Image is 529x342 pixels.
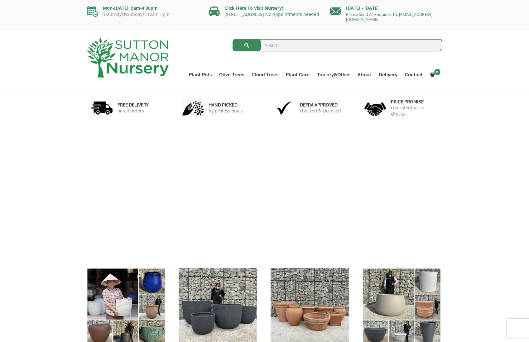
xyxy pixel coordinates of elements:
[300,108,341,114] p: checked & Licensed
[401,70,426,79] a: Contact
[273,100,295,116] img: 3.jpg
[118,108,149,114] p: on all orders
[118,102,149,108] h6: FREE DELIVERY
[233,39,442,51] input: Search...
[87,4,199,12] p: Mon-[DATE]: 9am-4:30pm
[224,5,283,11] a: Click Here To Visit Nursery!
[364,98,386,117] img: 4.jpg
[354,70,375,79] a: About
[209,102,243,108] h6: hand picked
[215,70,248,79] a: Olive Trees
[91,100,113,116] img: 1.jpg
[426,70,442,79] a: 0
[87,12,199,17] p: Saturdays&Sundays: 10am-3pm
[313,70,354,79] a: Topiary&Other
[209,108,243,114] p: by professionals
[182,100,204,116] img: 2.jpg
[87,37,169,78] img: logo
[434,69,440,75] span: 0
[248,70,282,79] a: Cloud Trees
[375,70,401,79] a: Delivery
[330,4,442,12] p: [DATE] - [DATE]
[282,70,313,79] a: Plant Care
[224,11,319,17] a: [STREET_ADDRESS] No Appointments needed
[391,105,438,117] p: consistent price checks
[391,99,438,105] h6: Price promise
[185,70,215,79] a: Plant Pots
[346,12,432,22] a: Please Send All Enquiries To: [EMAIL_ADDRESS][DOMAIN_NAME]
[300,102,341,108] h6: Defra approved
